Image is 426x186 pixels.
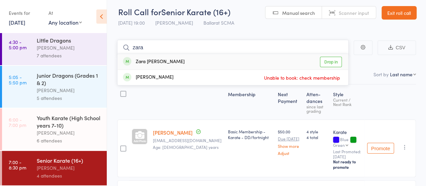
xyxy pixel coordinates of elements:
[37,157,101,164] div: Senior Karate (16+)
[2,66,107,108] a: 5:05 -5:50 pmJunior Dragons (Grades 1 & 2)[PERSON_NAME]5 attendees
[153,129,193,136] a: [PERSON_NAME]
[37,52,101,59] div: 7 attendees
[278,151,301,155] a: Adjust
[161,6,230,17] span: Senior Karate (16+)
[9,117,26,128] time: 6:00 - 7:00 pm
[2,151,107,185] a: 7:00 -8:30 pmSenior Karate (16+)[PERSON_NAME]4 attendees
[278,129,301,155] div: $50.00
[37,44,101,52] div: [PERSON_NAME]
[333,129,362,135] div: Karate
[123,74,173,81] div: [PERSON_NAME]
[367,143,394,154] button: Promote
[117,40,349,55] input: Search by name
[225,87,275,116] div: Membership
[390,71,413,78] div: Last name
[282,9,315,16] span: Manual search
[333,159,362,170] div: Not ready to promote
[48,19,82,26] div: Any location
[378,41,416,55] button: CSV
[37,129,101,137] div: [PERSON_NAME]
[37,36,101,44] div: Little Dragons
[306,129,328,134] span: 4 style
[2,108,107,150] a: 6:00 -7:00 pmYouth Karate (High School years 7-10)[PERSON_NAME]6 attendees
[37,137,101,144] div: 6 attendees
[9,19,25,26] a: [DATE]
[9,74,27,85] time: 5:05 - 5:50 pm
[304,87,330,116] div: Atten­dances
[339,9,369,16] span: Scanner input
[275,87,304,116] div: Next Payment
[330,87,364,116] div: Style
[37,164,101,172] div: [PERSON_NAME]
[155,19,193,26] span: [PERSON_NAME]
[118,19,145,26] span: [DATE] 19:00
[123,58,185,66] div: Zara [PERSON_NAME]
[37,114,101,129] div: Youth Karate (High School years 7-10)
[37,86,101,94] div: [PERSON_NAME]
[333,143,345,147] div: Green
[37,94,101,102] div: 5 attendees
[333,137,362,147] div: Blue
[118,6,161,17] span: Roll Call for
[2,31,107,65] a: 4:30 -5:00 pmLittle Dragons[PERSON_NAME]7 attendees
[306,104,328,113] div: since last grading
[9,7,42,19] div: Events for
[333,98,362,106] div: Current / Next Rank
[228,129,272,140] div: Basic Membership - Karate - DD/fortnight
[153,144,219,150] span: Age: [DEMOGRAPHIC_DATA] years
[278,144,301,148] a: Show more
[203,19,234,26] span: Ballarat SCMA
[382,6,417,20] a: Exit roll call
[153,138,222,143] small: drewfrancis03@outlook.com
[9,159,26,170] time: 7:00 - 8:30 pm
[306,134,328,140] span: 4 total
[373,71,389,78] label: Sort by
[333,149,362,159] small: Last Promoted: [DATE]
[48,7,82,19] div: At
[37,72,101,86] div: Junior Dragons (Grades 1 & 2)
[278,136,301,141] small: Due [DATE]
[320,57,342,67] a: Drop in
[9,39,27,50] time: 4:30 - 5:00 pm
[37,172,101,180] div: 4 attendees
[262,73,342,83] span: Unable to book: check membership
